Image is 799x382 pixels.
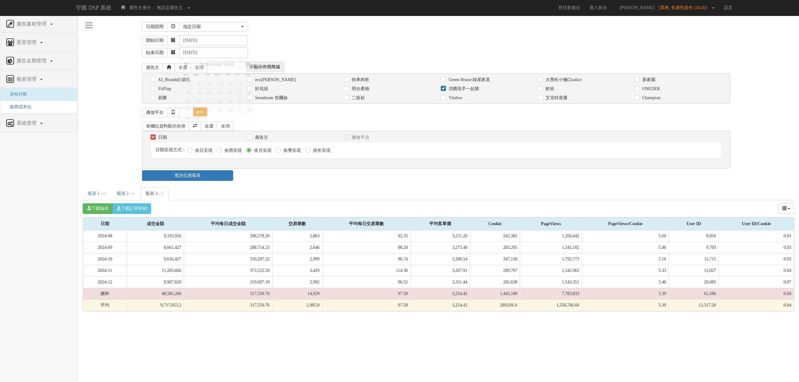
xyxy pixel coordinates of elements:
td: 288,714.23 [184,242,272,254]
td: 2,999 [272,254,322,265]
td: 9,616,427 [127,254,184,265]
label: Champion [641,95,660,101]
label: Vitabox [447,95,462,101]
span: 受眾管理 [15,40,40,45]
a: 3 [202,81,212,89]
div: Cookie [470,218,520,230]
a: 4 [212,81,223,89]
span: 日期呈現方式： [155,147,186,152]
td: 1,356,642 [520,230,582,242]
td: 2024-10 [83,254,127,265]
label: S2_Brands白蘭氏 [157,77,190,83]
td: 282,638 [470,277,520,288]
label: 明台產物 [350,86,369,92]
div: 平均每日成交金額 [184,218,272,230]
button: 下載報表 [83,203,113,214]
a: 8 [181,89,190,97]
td: 0.04 [719,288,794,300]
a: 10 [202,89,212,97]
span: Sunday [183,73,188,77]
label: 消費高手一起購 [447,86,479,92]
td: 319,607.10 [184,277,272,288]
span: 廣告走期管理 [15,58,50,63]
td: 5.60 [582,230,669,242]
td: 9,907,820 [127,277,184,288]
a: 12 [223,89,233,97]
td: 2,992 [272,277,322,288]
td: 96.74 [322,254,410,265]
span: Friday [236,73,240,77]
td: 3,429 [272,265,322,277]
td: 2024-11 [83,265,127,277]
span: [業務_有廣告操作 (2024)] [659,5,710,10]
a: 全站分析 [5,92,27,96]
td: 7,783,833 [520,288,582,300]
a: 16 [191,98,202,106]
td: 289,797 [470,265,520,277]
td: 12,027 [669,265,719,277]
td: 48,585,266 [127,288,184,300]
a: 17 [202,98,212,106]
span: Thursday [226,73,230,77]
td: 92.35 [322,230,410,242]
td: 14,929 [272,288,322,300]
td: 97.58 [322,288,410,300]
div: 日期 [83,218,127,230]
a: 19 [223,98,233,106]
label: 刷樂 [157,95,167,101]
span: 無設定廣告主 [157,5,183,10]
a: 27 [233,106,243,114]
td: 2024-12 [83,277,127,288]
td: 317,550.76 [184,288,272,300]
td: 347,158 [470,254,520,265]
td: 5.33 [582,265,669,277]
span: 2024 [224,62,233,67]
td: 114.30 [322,265,410,277]
td: 5.46 [582,242,669,254]
label: eco[PERSON_NAME] [253,77,296,83]
td: 289,036.0 [470,300,520,311]
a: 28 [243,106,252,114]
a: 30 [191,115,202,123]
a: 9 [191,89,202,97]
button: Close [160,191,164,197]
label: 日期 [157,134,167,141]
td: 3,273.40 [410,242,470,254]
td: 283,205 [470,242,520,254]
button: Close [131,191,135,197]
label: Green House 綠屋家居 [447,77,490,83]
a: 18 [212,98,223,106]
a: 報表 2 - [112,187,140,200]
label: 依日呈現 [194,147,213,154]
td: 3,254.42 [410,300,470,311]
div: User ID [669,218,718,230]
a: 15 [181,98,190,106]
div: 平均每日交易筆數 [322,218,410,230]
td: 9,717,053.2 [127,300,184,311]
label: ONEDER [641,86,660,92]
td: 20,085 [669,277,719,288]
button: columns [778,203,795,214]
a: Prev [182,60,189,68]
a: 報表管理 [5,75,73,85]
a: 11 [212,89,223,97]
div: 成交金額 [127,218,184,230]
td: 3,206.54 [410,254,470,265]
td: 5.39 [582,288,669,300]
label: 新家園 [641,77,655,83]
div: 平均客單價 [411,218,470,230]
td: 0.04 [719,300,794,311]
span: 報表管理 [15,76,40,82]
div: 指定日期 [183,24,240,30]
td: 3,311.44 [410,277,470,288]
td: 1,792,773 [520,254,582,265]
td: 0.03 [719,242,794,254]
a: 全選 [174,63,191,72]
label: 依月呈現 [252,147,272,154]
label: 二拾衫 [350,95,365,101]
span: × [160,190,164,197]
label: 艾克特直播 [544,95,567,101]
a: 5 [223,81,233,89]
td: 97.58 [322,300,410,311]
